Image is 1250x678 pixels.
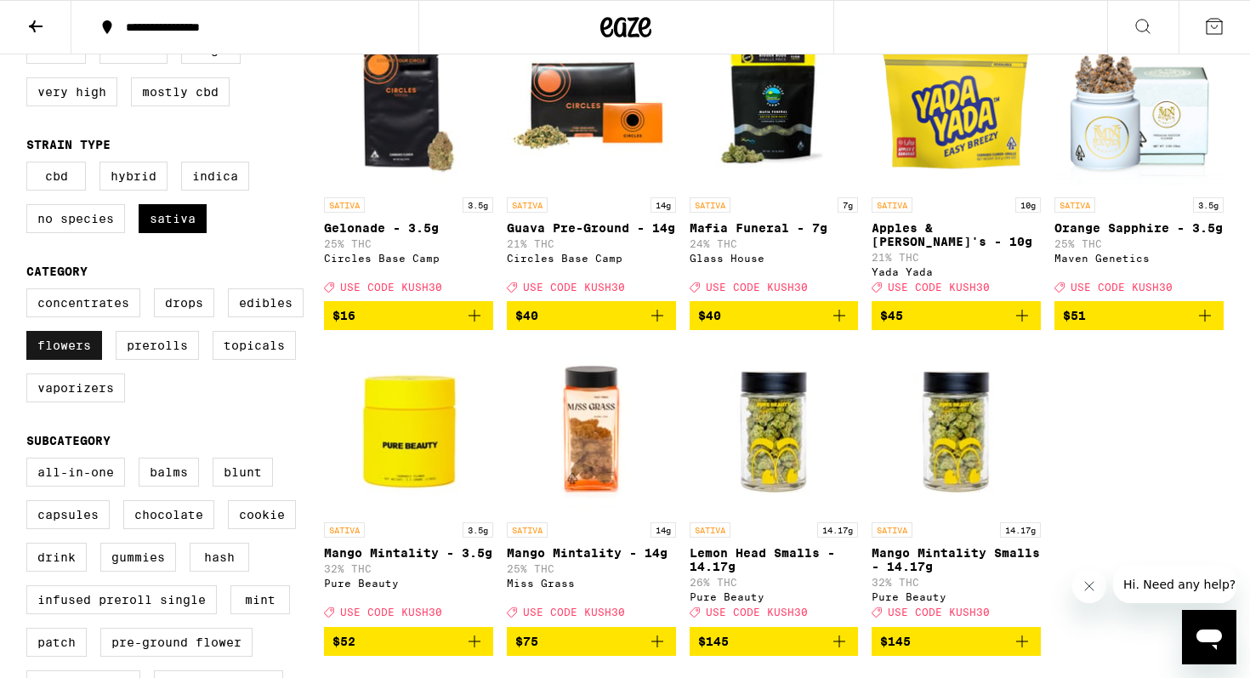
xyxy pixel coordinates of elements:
[26,331,102,360] label: Flowers
[651,522,676,538] p: 14g
[872,577,1041,588] p: 32% THC
[324,522,365,538] p: SATIVA
[26,543,87,572] label: Drink
[690,522,730,538] p: SATIVA
[690,577,859,588] p: 26% THC
[1054,221,1224,235] p: Orange Sapphire - 3.5g
[872,197,912,213] p: SATIVA
[26,373,125,402] label: Vaporizers
[690,19,859,189] img: Glass House - Mafia Funeral - 7g
[872,19,1041,189] img: Yada Yada - Apples & Banana's - 10g
[1054,19,1224,189] img: Maven Genetics - Orange Sapphire - 3.5g
[515,309,538,322] span: $40
[26,77,117,106] label: Very High
[698,635,729,648] span: $145
[26,585,217,614] label: Infused Preroll Single
[872,252,1041,263] p: 21% THC
[690,591,859,602] div: Pure Beauty
[872,19,1041,301] a: Open page for Apples & Banana's - 10g from Yada Yada
[26,458,125,487] label: All-In-One
[26,265,88,278] legend: Category
[515,635,538,648] span: $75
[690,344,859,514] img: Pure Beauty - Lemon Head Smalls - 14.17g
[26,162,86,191] label: CBD
[324,238,493,249] p: 25% THC
[690,627,859,656] button: Add to bag
[463,522,493,538] p: 3.5g
[1054,197,1095,213] p: SATIVA
[888,607,990,618] span: USE CODE KUSH30
[324,344,493,514] img: Pure Beauty - Mango Mintality - 3.5g
[1182,610,1236,664] iframe: Button to launch messaging window
[507,344,676,514] img: Miss Grass - Mango Mintality - 14g
[872,546,1041,573] p: Mango Mintality Smalls - 14.17g
[1000,522,1041,538] p: 14.17g
[324,19,493,301] a: Open page for Gelonade - 3.5g from Circles Base Camp
[131,77,230,106] label: Mostly CBD
[324,578,493,589] div: Pure Beauty
[872,221,1041,248] p: Apples & [PERSON_NAME]'s - 10g
[190,543,249,572] label: Hash
[872,344,1041,514] img: Pure Beauty - Mango Mintality Smalls - 14.17g
[26,628,87,657] label: Patch
[230,585,290,614] label: Mint
[1113,566,1236,603] iframe: Message from company
[872,344,1041,626] a: Open page for Mango Mintality Smalls - 14.17g from Pure Beauty
[100,628,253,657] label: Pre-ground Flower
[872,301,1041,330] button: Add to bag
[332,309,355,322] span: $16
[213,458,273,487] label: Blunt
[507,221,676,235] p: Guava Pre-Ground - 14g
[1054,19,1224,301] a: Open page for Orange Sapphire - 3.5g from Maven Genetics
[690,546,859,573] p: Lemon Head Smalls - 14.17g
[340,607,442,618] span: USE CODE KUSH30
[26,500,110,529] label: Capsules
[100,543,176,572] label: Gummies
[26,204,125,233] label: No Species
[872,522,912,538] p: SATIVA
[463,197,493,213] p: 3.5g
[507,238,676,249] p: 21% THC
[838,197,858,213] p: 7g
[1015,197,1041,213] p: 10g
[690,301,859,330] button: Add to bag
[324,253,493,264] div: Circles Base Camp
[324,197,365,213] p: SATIVA
[690,238,859,249] p: 24% THC
[1193,197,1224,213] p: 3.5g
[872,591,1041,602] div: Pure Beauty
[324,301,493,330] button: Add to bag
[340,282,442,293] span: USE CODE KUSH30
[154,288,214,317] label: Drops
[651,197,676,213] p: 14g
[880,309,903,322] span: $45
[1063,309,1086,322] span: $51
[507,627,676,656] button: Add to bag
[139,458,199,487] label: Balms
[26,434,111,447] legend: Subcategory
[690,19,859,301] a: Open page for Mafia Funeral - 7g from Glass House
[507,578,676,589] div: Miss Grass
[324,546,493,560] p: Mango Mintality - 3.5g
[324,221,493,235] p: Gelonade - 3.5g
[324,563,493,574] p: 32% THC
[872,627,1041,656] button: Add to bag
[228,288,304,317] label: Edibles
[507,19,676,301] a: Open page for Guava Pre-Ground - 14g from Circles Base Camp
[817,522,858,538] p: 14.17g
[123,500,214,529] label: Chocolate
[888,282,990,293] span: USE CODE KUSH30
[324,627,493,656] button: Add to bag
[507,563,676,574] p: 25% THC
[1054,238,1224,249] p: 25% THC
[507,301,676,330] button: Add to bag
[26,288,140,317] label: Concentrates
[324,19,493,189] img: Circles Base Camp - Gelonade - 3.5g
[1054,301,1224,330] button: Add to bag
[507,19,676,189] img: Circles Base Camp - Guava Pre-Ground - 14g
[880,635,911,648] span: $145
[507,546,676,560] p: Mango Mintality - 14g
[139,204,207,233] label: Sativa
[26,138,111,151] legend: Strain Type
